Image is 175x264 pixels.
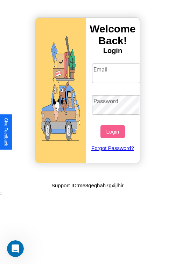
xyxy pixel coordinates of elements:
[35,18,86,163] img: gif
[89,138,137,158] a: Forgot Password?
[100,125,125,138] button: Login
[86,47,140,55] h4: Login
[86,23,140,47] h3: Welcome Back!
[51,181,124,190] p: Support ID: me8geqhah7gxijlhir
[3,118,8,146] div: Give Feedback
[7,240,24,257] iframe: Intercom live chat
